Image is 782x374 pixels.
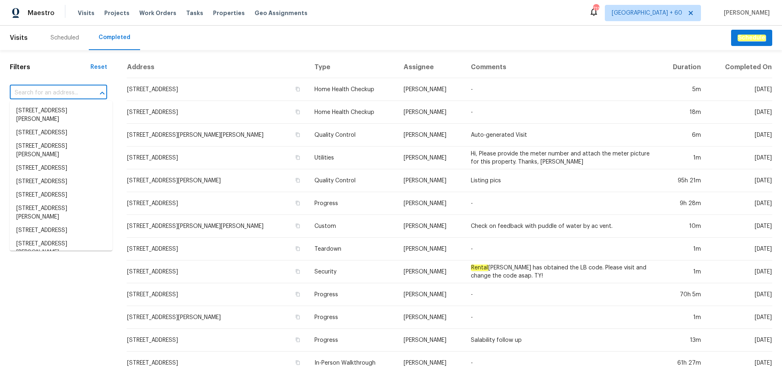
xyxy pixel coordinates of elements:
td: [STREET_ADDRESS] [127,78,308,101]
td: [STREET_ADDRESS] [127,329,308,352]
td: [STREET_ADDRESS][PERSON_NAME] [127,306,308,329]
td: [STREET_ADDRESS] [127,101,308,124]
li: [STREET_ADDRESS] [10,224,112,237]
button: Copy Address [294,85,301,93]
li: [STREET_ADDRESS][PERSON_NAME] [10,140,112,162]
td: Quality Control [308,124,397,147]
td: [PERSON_NAME] [397,147,464,169]
td: - [464,192,658,215]
td: [DATE] [707,192,772,215]
button: Schedule [731,30,772,46]
td: Listing pics [464,169,658,192]
td: Progress [308,306,397,329]
td: [PERSON_NAME] [397,283,464,306]
button: Copy Address [294,359,301,366]
div: 711 [593,5,599,13]
td: [DATE] [707,215,772,238]
td: Progress [308,283,397,306]
li: [STREET_ADDRESS] [10,126,112,140]
span: Work Orders [139,9,176,17]
td: [PERSON_NAME] [397,238,464,260]
em: Rental [471,265,488,271]
td: Custom [308,215,397,238]
button: Close [97,87,108,99]
span: Geo Assignments [255,9,308,17]
span: Tasks [186,10,203,16]
td: [DATE] [707,147,772,169]
td: Home Health Checkup [308,78,397,101]
div: Scheduled [51,34,79,42]
span: [GEOGRAPHIC_DATA] + 60 [612,9,682,17]
td: Teardown [308,238,397,260]
td: Auto-generated Visit [464,124,658,147]
td: Progress [308,329,397,352]
td: Home Health Checkup [308,101,397,124]
button: Copy Address [294,268,301,275]
td: 1m [658,260,708,283]
td: 1m [658,238,708,260]
button: Copy Address [294,131,301,138]
td: 6m [658,124,708,147]
td: 10m [658,215,708,238]
td: - [464,101,658,124]
span: Visits [78,9,94,17]
td: [STREET_ADDRESS][PERSON_NAME][PERSON_NAME] [127,124,308,147]
td: [PERSON_NAME] [397,215,464,238]
span: [PERSON_NAME] [720,9,770,17]
th: Type [308,57,397,78]
td: [DATE] [707,283,772,306]
th: Comments [464,57,658,78]
td: - [464,283,658,306]
td: [PERSON_NAME] [397,124,464,147]
td: [PERSON_NAME] [397,192,464,215]
div: Completed [99,33,130,42]
td: [PERSON_NAME] [397,78,464,101]
li: [STREET_ADDRESS][PERSON_NAME] [10,104,112,126]
button: Copy Address [294,222,301,230]
td: [PERSON_NAME] [397,306,464,329]
td: [DATE] [707,101,772,124]
span: Maestro [28,9,55,17]
th: Completed On [707,57,772,78]
li: [STREET_ADDRESS][PERSON_NAME] [10,237,112,259]
td: [PERSON_NAME] has obtained the LB code. Please visit and change the code asap. TY! [464,260,658,283]
td: [STREET_ADDRESS] [127,238,308,260]
span: Visits [10,29,28,47]
td: Check on feedback with puddle of water by ac vent. [464,215,658,238]
td: 5m [658,78,708,101]
td: [DATE] [707,306,772,329]
li: [STREET_ADDRESS] [10,175,112,188]
td: [STREET_ADDRESS] [127,260,308,283]
h1: Filters [10,63,90,71]
td: [DATE] [707,238,772,260]
button: Copy Address [294,245,301,252]
td: Progress [308,192,397,215]
td: [DATE] [707,260,772,283]
td: [STREET_ADDRESS][PERSON_NAME] [127,169,308,192]
button: Copy Address [294,108,301,116]
td: [DATE] [707,78,772,101]
th: Address [127,57,308,78]
td: [STREET_ADDRESS] [127,192,308,215]
td: 95h 21m [658,169,708,192]
button: Copy Address [294,154,301,161]
li: [STREET_ADDRESS] [10,188,112,202]
td: [PERSON_NAME] [397,329,464,352]
div: Reset [90,63,107,71]
em: Schedule [738,35,766,41]
td: [DATE] [707,169,772,192]
td: Security [308,260,397,283]
td: [PERSON_NAME] [397,169,464,192]
td: 18m [658,101,708,124]
td: [PERSON_NAME] [397,260,464,283]
button: Copy Address [294,291,301,298]
td: [STREET_ADDRESS] [127,283,308,306]
span: Projects [104,9,130,17]
td: [STREET_ADDRESS] [127,147,308,169]
span: Properties [213,9,245,17]
td: Salability follow up [464,329,658,352]
button: Copy Address [294,313,301,321]
td: Hi, Please provide the meter number and attach the meter picture for this property. Thanks, [PERS... [464,147,658,169]
button: Copy Address [294,336,301,343]
td: 13m [658,329,708,352]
